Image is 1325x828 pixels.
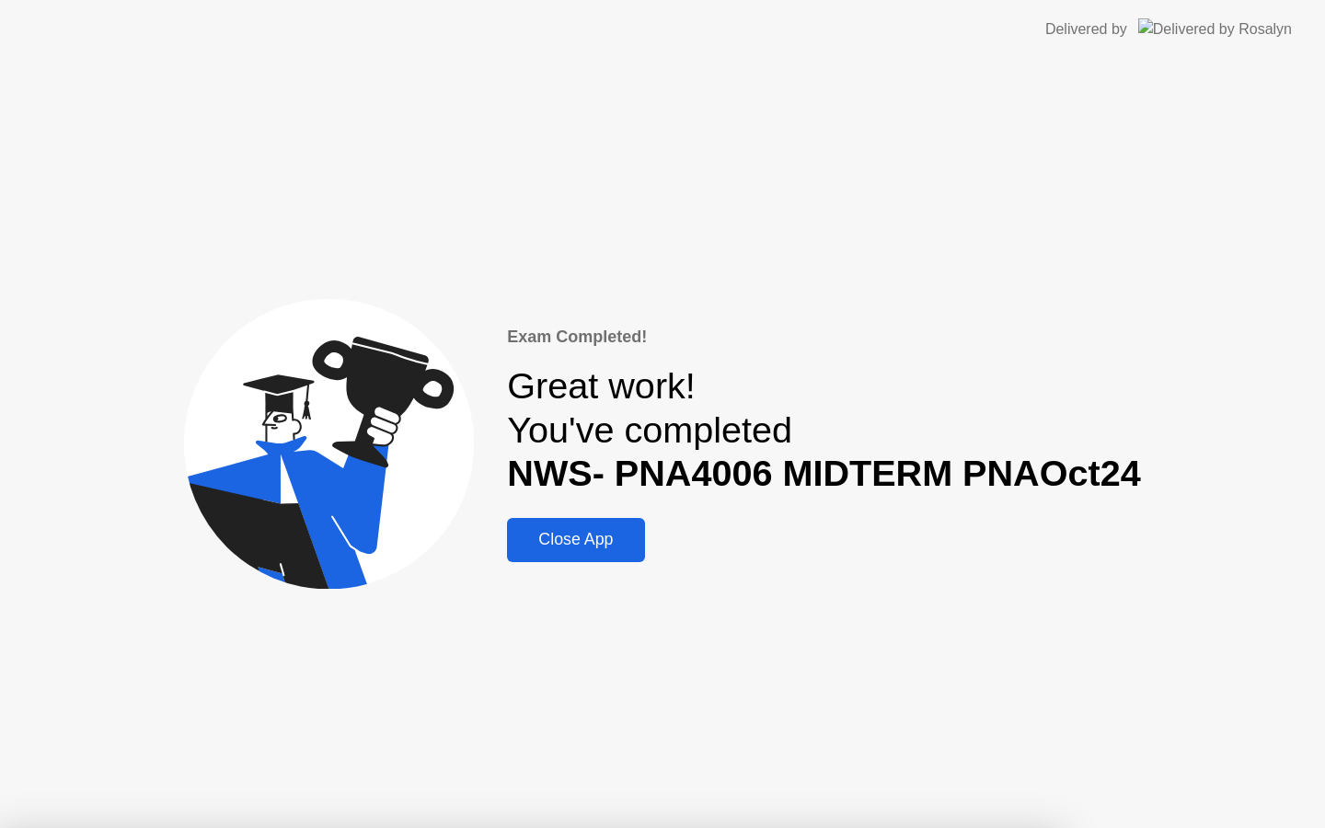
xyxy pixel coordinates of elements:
div: Great work! You've completed [507,364,1140,496]
div: Close App [513,530,639,549]
b: NWS- PNA4006 MIDTERM PNAOct24 [507,453,1140,493]
div: Delivered by [1045,18,1127,40]
div: Exam Completed! [507,325,1140,350]
img: Delivered by Rosalyn [1138,18,1292,40]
